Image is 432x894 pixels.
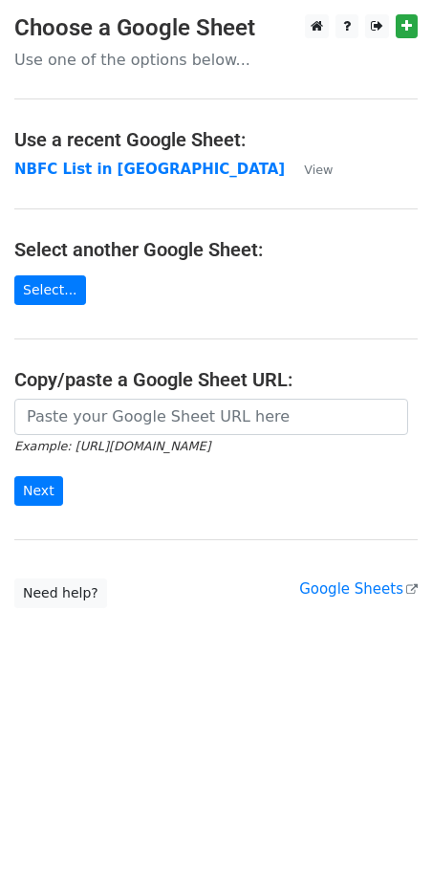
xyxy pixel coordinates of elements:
[14,578,107,608] a: Need help?
[14,50,418,70] p: Use one of the options below...
[299,580,418,598] a: Google Sheets
[285,161,333,178] a: View
[14,275,86,305] a: Select...
[14,161,285,178] a: NBFC List in [GEOGRAPHIC_DATA]
[14,368,418,391] h4: Copy/paste a Google Sheet URL:
[14,238,418,261] h4: Select another Google Sheet:
[304,163,333,177] small: View
[14,399,408,435] input: Paste your Google Sheet URL here
[14,439,210,453] small: Example: [URL][DOMAIN_NAME]
[14,128,418,151] h4: Use a recent Google Sheet:
[14,14,418,42] h3: Choose a Google Sheet
[14,476,63,506] input: Next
